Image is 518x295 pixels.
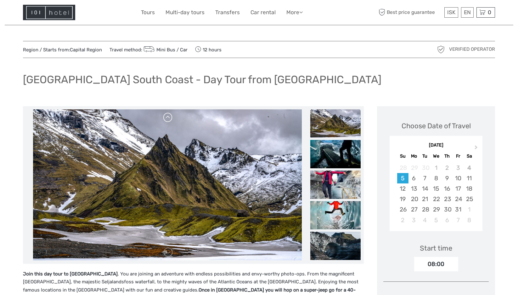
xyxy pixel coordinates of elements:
div: Choose Tuesday, October 28th, 2025 [419,204,431,215]
div: Start time [420,243,452,253]
img: 742810a6ab314386a9535422756f9a7a_slider_thumbnail.jpeg [310,232,361,260]
div: Choose Monday, October 20th, 2025 [408,194,419,204]
div: Not available Monday, September 29th, 2025 [408,163,419,173]
div: Choose Wednesday, October 8th, 2025 [431,173,442,183]
div: Choose Friday, October 17th, 2025 [453,183,464,194]
div: Choose Thursday, October 30th, 2025 [442,204,453,215]
div: Choose Saturday, October 25th, 2025 [464,194,475,204]
img: 26dd7f08354242728785700d33a06f0a_slider_thumbnail.jpg [310,109,361,138]
div: Su [397,152,408,160]
div: Choose Monday, October 6th, 2025 [408,173,419,183]
div: Choose Thursday, October 16th, 2025 [442,183,453,194]
div: Choose Tuesday, October 7th, 2025 [419,173,431,183]
div: Choose Saturday, October 18th, 2025 [464,183,475,194]
div: Tu [419,152,431,160]
div: Not available Sunday, September 28th, 2025 [397,163,408,173]
strong: Join this day tour to [GEOGRAPHIC_DATA] [23,271,118,277]
img: abdd73aa9b48488bb8532727aa036728_slider_thumbnail.png [310,201,361,229]
div: Choose Tuesday, October 14th, 2025 [419,183,431,194]
img: 47766b3ff2534a52b0af9a0e44156c3e_slider_thumbnail.jpeg [310,171,361,199]
a: Car rental [251,8,276,17]
a: Tours [141,8,155,17]
h1: [GEOGRAPHIC_DATA] South Coast - Day Tour from [GEOGRAPHIC_DATA] [23,73,381,86]
img: 26dd7f08354242728785700d33a06f0a_main_slider.jpg [33,109,302,261]
span: Best price guarantee [377,7,443,18]
a: Mini Bus / Car [142,47,188,53]
img: Hotel Information [23,5,75,20]
div: Choose Tuesday, November 4th, 2025 [419,215,431,225]
div: Not available Tuesday, September 30th, 2025 [419,163,431,173]
div: Choose Sunday, October 12th, 2025 [397,183,408,194]
div: Fr [453,152,464,160]
div: month 2025-10 [391,163,480,225]
span: Travel method: [110,45,188,54]
strong: Once in [GEOGRAPHIC_DATA] you will hop on a super-jeep [199,287,328,293]
div: We [431,152,442,160]
div: Choose Saturday, November 1st, 2025 [464,204,475,215]
div: Choose Friday, November 7th, 2025 [453,215,464,225]
span: 12 hours [195,45,222,54]
div: Choose Date of Travel [402,121,471,131]
span: Region / Starts from: [23,47,102,53]
div: Choose Friday, October 31st, 2025 [453,204,464,215]
p: We're away right now. Please check back later! [9,11,71,16]
div: Choose Tuesday, October 21st, 2025 [419,194,431,204]
div: Choose Thursday, November 6th, 2025 [442,215,453,225]
div: Choose Friday, October 24th, 2025 [453,194,464,204]
div: Choose Friday, October 10th, 2025 [453,173,464,183]
span: ISK [447,9,455,15]
button: Open LiveChat chat widget [72,10,80,17]
div: 08:00 [414,257,458,271]
a: Capital Region [70,47,102,53]
div: Choose Monday, October 27th, 2025 [408,204,419,215]
div: Choose Wednesday, October 29th, 2025 [431,204,442,215]
div: Choose Saturday, November 8th, 2025 [464,215,475,225]
div: [DATE] [390,142,482,149]
div: Th [442,152,453,160]
span: Verified Operator [449,46,495,53]
div: Choose Wednesday, October 22nd, 2025 [431,194,442,204]
div: Not available Friday, October 3rd, 2025 [453,163,464,173]
div: Choose Thursday, October 9th, 2025 [442,173,453,183]
a: Transfers [215,8,240,17]
span: 0 [487,9,492,15]
div: Sa [464,152,475,160]
div: Choose Sunday, October 19th, 2025 [397,194,408,204]
div: Choose Wednesday, November 5th, 2025 [431,215,442,225]
div: Choose Sunday, November 2nd, 2025 [397,215,408,225]
button: Next Month [472,144,482,154]
div: Choose Saturday, October 11th, 2025 [464,173,475,183]
div: Choose Monday, November 3rd, 2025 [408,215,419,225]
img: aefba759b66d4ef1bab3e018b6f44f49_slider_thumbnail.jpeg [310,140,361,168]
div: Not available Thursday, October 2nd, 2025 [442,163,453,173]
a: Multi-day tours [166,8,205,17]
div: Not available Saturday, October 4th, 2025 [464,163,475,173]
div: Choose Sunday, October 26th, 2025 [397,204,408,215]
img: verified_operator_grey_128.png [436,44,446,55]
a: More [286,8,303,17]
div: Choose Monday, October 13th, 2025 [408,183,419,194]
div: Choose Thursday, October 23rd, 2025 [442,194,453,204]
div: Mo [408,152,419,160]
div: EN [461,7,474,18]
div: Choose Wednesday, October 15th, 2025 [431,183,442,194]
div: Not available Wednesday, October 1st, 2025 [431,163,442,173]
div: Choose Sunday, October 5th, 2025 [397,173,408,183]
